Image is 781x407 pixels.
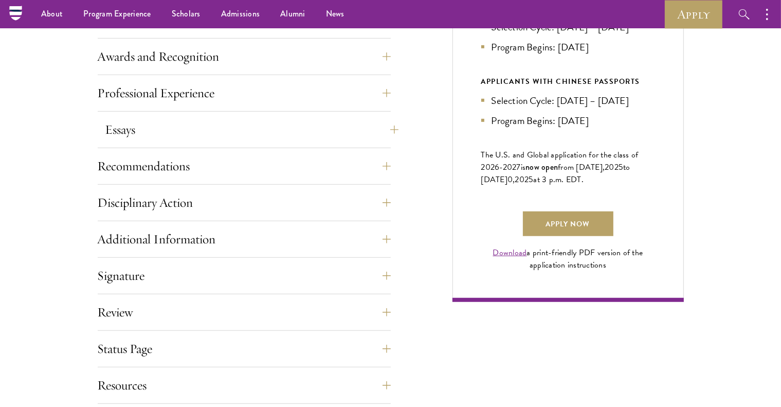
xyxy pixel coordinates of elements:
[98,263,391,288] button: Signature
[500,161,517,173] span: -202
[98,300,391,325] button: Review
[619,161,623,173] span: 5
[515,173,529,186] span: 202
[507,173,513,186] span: 0
[534,173,584,186] span: at 3 p.m. EDT.
[605,161,619,173] span: 202
[98,337,391,361] button: Status Page
[513,173,515,186] span: ,
[525,161,558,173] span: now open
[523,211,613,236] a: Apply Now
[495,161,499,173] span: 6
[481,149,639,173] span: The U.S. and Global application for the class of 202
[481,75,655,88] div: APPLICANTS WITH CHINESE PASSPORTS
[105,117,398,142] button: Essays
[529,173,533,186] span: 5
[481,40,655,55] li: Program Begins: [DATE]
[558,161,605,173] span: from [DATE],
[98,81,391,105] button: Professional Experience
[481,93,655,108] li: Selection Cycle: [DATE] – [DATE]
[493,246,527,259] a: Download
[517,161,521,173] span: 7
[98,227,391,252] button: Additional Information
[98,190,391,215] button: Disciplinary Action
[481,113,655,128] li: Program Begins: [DATE]
[481,246,655,271] div: a print-friendly PDF version of the application instructions
[481,161,630,186] span: to [DATE]
[521,161,526,173] span: is
[98,373,391,398] button: Resources
[98,44,391,69] button: Awards and Recognition
[98,154,391,179] button: Recommendations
